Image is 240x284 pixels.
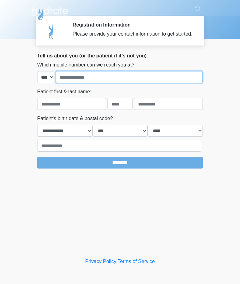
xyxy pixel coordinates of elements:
[42,22,61,41] img: Agent Avatar
[116,259,117,264] a: |
[117,259,155,264] a: Terms of Service
[85,259,117,264] a: Privacy Policy
[31,5,69,21] img: Hydrate IV Bar - Arcadia Logo
[37,61,134,69] label: Which mobile number can we reach you at?
[37,53,203,59] h2: Tell us about you (or the patient if it's not you)
[72,30,193,38] div: Please provide your contact information to get started.
[37,88,91,95] label: Patient first & last name:
[37,115,113,122] label: Patient's birth date & postal code?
